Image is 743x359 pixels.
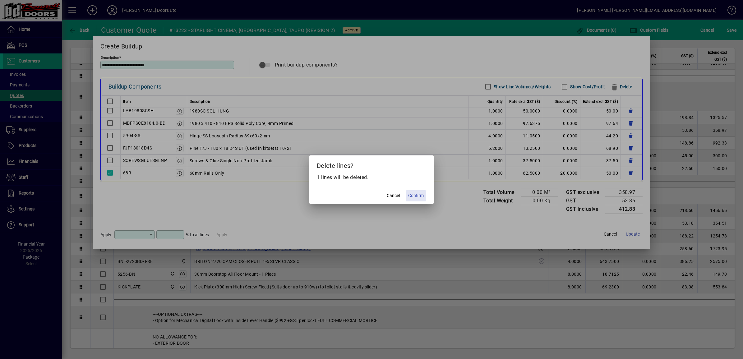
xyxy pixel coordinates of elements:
button: Cancel [383,190,403,201]
button: Confirm [406,190,426,201]
p: 1 lines will be deleted. [317,174,426,181]
h2: Delete lines? [309,155,434,173]
span: Cancel [387,192,400,199]
span: Confirm [408,192,424,199]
